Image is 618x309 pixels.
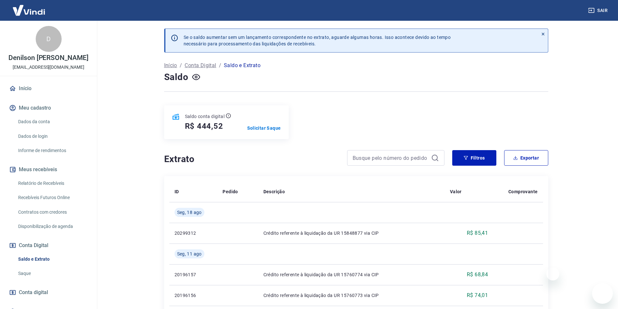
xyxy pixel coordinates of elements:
[185,121,223,131] h5: R$ 444,52
[247,125,281,131] a: Solicitar Saque
[219,62,221,69] p: /
[177,209,202,216] span: Seg, 18 ago
[8,54,89,61] p: Denilson [PERSON_NAME]
[263,188,285,195] p: Descrição
[8,285,89,300] a: Conta digital
[175,188,179,195] p: ID
[353,153,429,163] input: Busque pelo número do pedido
[16,206,89,219] a: Contratos com credores
[177,251,202,257] span: Seg, 11 ago
[13,64,84,71] p: [EMAIL_ADDRESS][DOMAIN_NAME]
[592,283,613,304] iframe: Botão para abrir a janela de mensagens
[16,177,89,190] a: Relatório de Recebíveis
[263,271,440,278] p: Crédito referente à liquidação da UR 15760774 via CIP
[185,62,216,69] a: Conta Digital
[450,188,462,195] p: Valor
[16,191,89,204] a: Recebíveis Futuros Online
[504,150,548,166] button: Exportar
[223,188,238,195] p: Pedido
[8,0,50,20] img: Vindi
[175,271,212,278] p: 20196157
[263,230,440,236] p: Crédito referente à liquidação da UR 15848877 via CIP
[263,292,440,299] p: Crédito referente à liquidação da UR 15760773 via CIP
[180,62,182,69] p: /
[16,130,89,143] a: Dados de login
[16,115,89,128] a: Dados da conta
[36,26,62,52] div: D
[164,62,177,69] a: Início
[16,253,89,266] a: Saldo e Extrato
[184,34,451,47] p: Se o saldo aumentar sem um lançamento correspondente no extrato, aguarde algumas horas. Isso acon...
[175,292,212,299] p: 20196156
[16,220,89,233] a: Disponibilização de agenda
[467,271,488,279] p: R$ 68,84
[164,71,188,84] h4: Saldo
[224,62,261,69] p: Saldo e Extrato
[185,113,225,120] p: Saldo conta digital
[467,291,488,299] p: R$ 74,01
[164,153,339,166] h4: Extrato
[467,229,488,237] p: R$ 85,41
[8,238,89,253] button: Conta Digital
[19,288,48,297] span: Conta digital
[508,188,538,195] p: Comprovante
[452,150,496,166] button: Filtros
[8,162,89,177] button: Meus recebíveis
[16,267,89,280] a: Saque
[8,101,89,115] button: Meu cadastro
[16,144,89,157] a: Informe de rendimentos
[587,5,610,17] button: Sair
[175,230,212,236] p: 20299312
[8,81,89,96] a: Início
[546,267,559,280] iframe: Fechar mensagem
